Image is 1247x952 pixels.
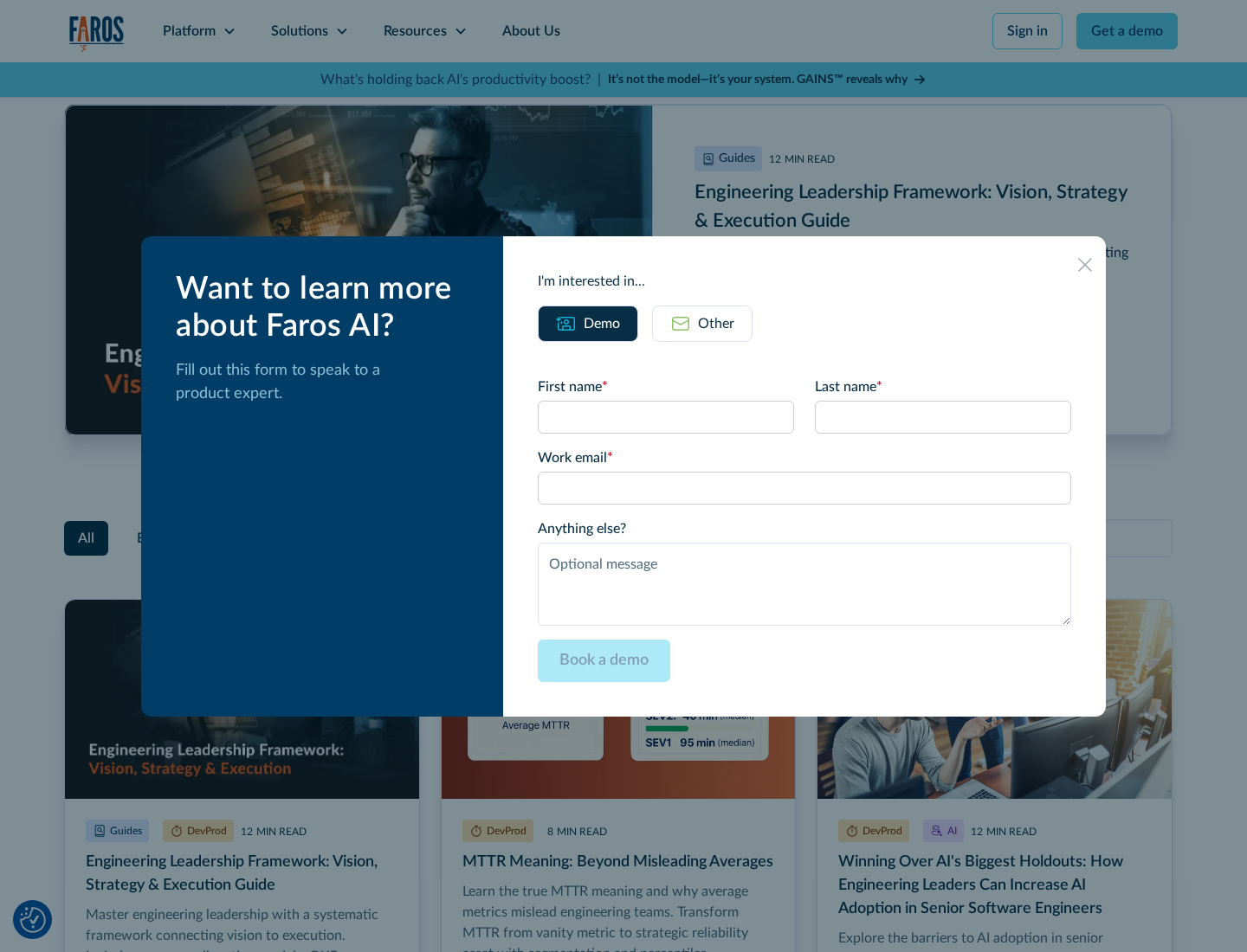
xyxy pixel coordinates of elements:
[538,640,670,682] input: Book a demo
[176,271,475,345] div: Want to learn more about Faros AI?
[538,518,1071,539] label: Anything else?
[538,271,1071,292] div: I'm interested in...
[815,376,1071,397] label: Last name
[538,447,1071,468] label: Work email
[698,313,734,334] div: Other
[176,359,475,406] p: Fill out this form to speak to a product expert.
[538,376,1071,682] form: Email Form
[584,313,620,334] div: Demo
[538,376,794,397] label: First name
